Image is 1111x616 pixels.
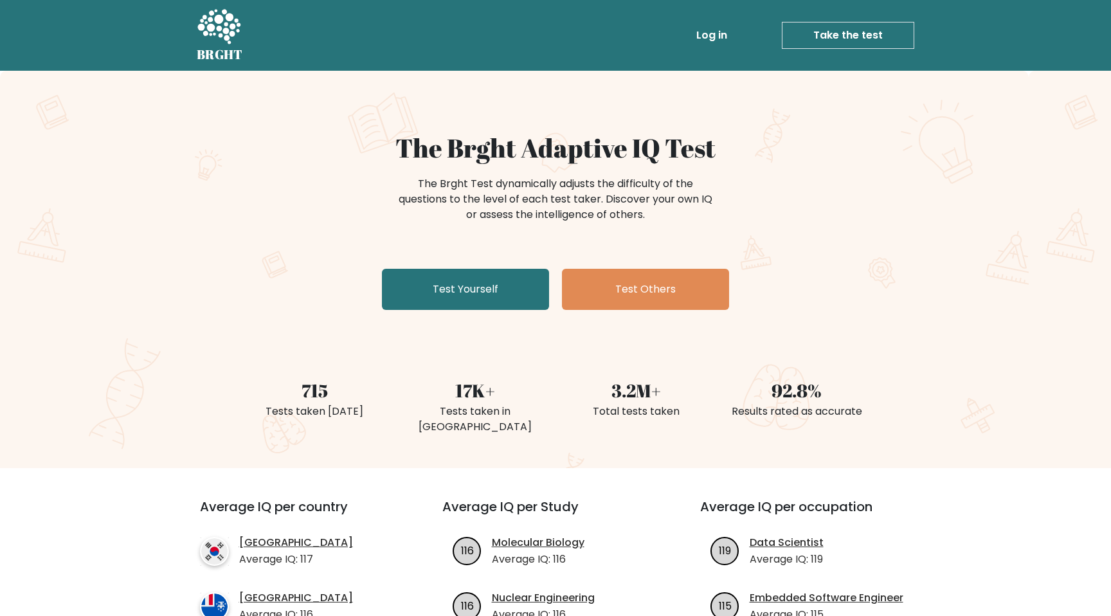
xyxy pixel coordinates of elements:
[563,404,709,419] div: Total tests taken
[492,552,584,567] p: Average IQ: 116
[718,598,731,613] text: 115
[750,590,903,606] a: Embedded Software Engineer
[242,132,869,163] h1: The Brght Adaptive IQ Test
[197,5,243,66] a: BRGHT
[700,499,927,530] h3: Average IQ per occupation
[395,176,716,222] div: The Brght Test dynamically adjusts the difficulty of the questions to the level of each test take...
[402,377,548,404] div: 17K+
[719,543,731,557] text: 119
[460,543,473,557] text: 116
[492,535,584,550] a: Molecular Biology
[200,499,396,530] h3: Average IQ per country
[750,552,824,567] p: Average IQ: 119
[197,47,243,62] h5: BRGHT
[239,552,353,567] p: Average IQ: 117
[442,499,669,530] h3: Average IQ per Study
[724,377,869,404] div: 92.8%
[782,22,914,49] a: Take the test
[239,590,353,606] a: [GEOGRAPHIC_DATA]
[460,598,473,613] text: 116
[382,269,549,310] a: Test Yourself
[239,535,353,550] a: [GEOGRAPHIC_DATA]
[242,404,387,419] div: Tests taken [DATE]
[242,377,387,404] div: 715
[750,535,824,550] a: Data Scientist
[402,404,548,435] div: Tests taken in [GEOGRAPHIC_DATA]
[200,537,229,566] img: country
[724,404,869,419] div: Results rated as accurate
[563,377,709,404] div: 3.2M+
[492,590,595,606] a: Nuclear Engineering
[562,269,729,310] a: Test Others
[691,23,732,48] a: Log in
